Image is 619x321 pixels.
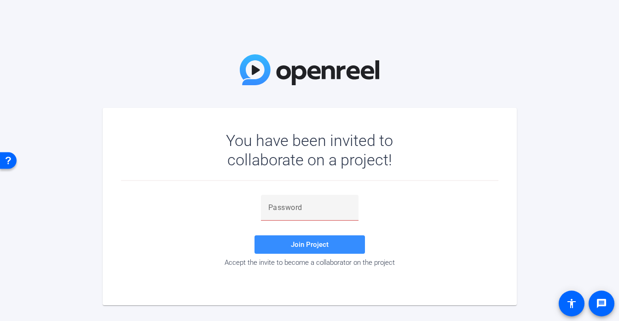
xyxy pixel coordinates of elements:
mat-icon: message [596,298,607,309]
mat-icon: accessibility [566,298,577,309]
span: Join Project [291,240,329,249]
img: OpenReel Logo [240,54,380,85]
input: Password [268,202,351,213]
div: Accept the invite to become a collaborator on the project [121,258,498,267]
button: Join Project [255,235,365,254]
div: You have been invited to collaborate on a project! [199,131,420,169]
